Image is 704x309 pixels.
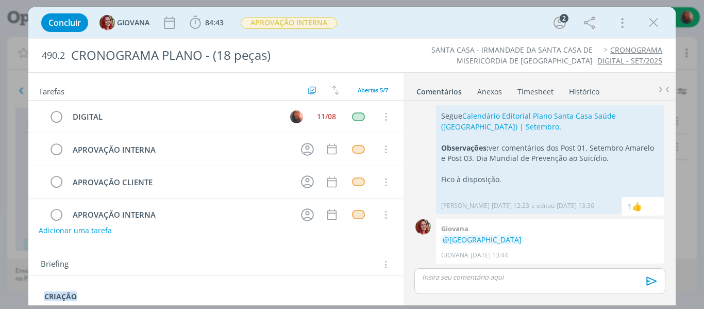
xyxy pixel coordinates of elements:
[443,235,522,245] span: @[GEOGRAPHIC_DATA]
[41,258,69,271] span: Briefing
[67,43,399,68] div: CRONOGRAMA PLANO - (18 peças)
[416,82,462,97] a: Comentários
[597,45,662,65] a: CRONOGRAMA DIGITAL - SET/2025
[441,174,659,185] p: Fico à disposição.
[187,14,226,31] button: 84:43
[69,208,292,221] div: APROVAÇÃO INTERNA
[441,201,490,210] p: [PERSON_NAME]
[477,87,502,97] div: Anexos
[441,143,659,164] p: ver comentários dos Post 01. Setembro Amarelo e Post 03. Dia Mundial de Prevenção ao Suicídio.
[632,200,642,213] div: Natacha
[531,201,555,210] span: e editou
[492,201,529,210] span: [DATE] 12:23
[69,176,292,189] div: APROVAÇÃO CLIENTE
[240,17,338,29] button: APROVAÇÃO INTERNA
[48,19,81,27] span: Concluir
[415,219,431,235] img: G
[332,86,339,95] img: arrow-down-up.svg
[99,15,115,30] img: G
[557,201,594,210] span: [DATE] 13:36
[41,13,88,32] button: Concluir
[290,110,303,123] img: C
[551,14,568,31] button: 2
[441,251,468,260] p: GIOVANA
[441,111,616,131] a: Calendário Editorial Plano Santa Casa Saúde ([GEOGRAPHIC_DATA]) | Setembro
[560,14,568,23] div: 2
[289,109,304,124] button: C
[39,84,64,96] span: Tarefas
[205,18,224,27] span: 84:43
[241,17,337,29] span: APROVAÇÃO INTERNA
[358,86,388,94] span: Abertas 5/7
[69,110,281,123] div: DIGITAL
[44,291,77,301] strong: CRIAÇÃO
[568,82,600,97] a: Histórico
[38,221,112,240] button: Adicionar uma tarefa
[28,7,676,305] div: dialog
[441,111,659,132] p: Segue .
[99,15,149,30] button: GGIOVANA
[517,82,554,97] a: Timesheet
[117,19,149,26] span: GIOVANA
[42,50,65,61] span: 490.2
[317,113,336,120] div: 11/08
[441,143,489,153] strong: Observações:
[628,201,632,212] div: 1
[431,45,593,65] a: SANTA CASA - IRMANDADE DA SANTA CASA DE MISERICÓRDIA DE [GEOGRAPHIC_DATA]
[441,224,468,233] b: Giovana
[69,143,292,156] div: APROVAÇÃO INTERNA
[471,251,508,260] span: [DATE] 13:44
